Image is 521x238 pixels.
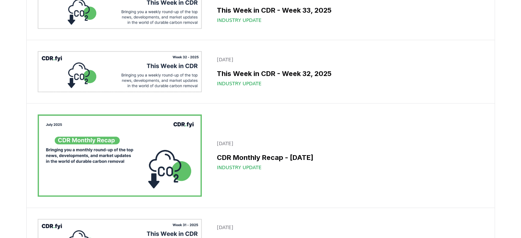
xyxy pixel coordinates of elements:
h3: CDR Monthly Recap - [DATE] [217,152,479,163]
span: Industry Update [217,17,261,24]
a: [DATE]CDR Monthly Recap - [DATE]Industry Update [213,136,483,175]
p: [DATE] [217,56,479,63]
p: [DATE] [217,140,479,147]
p: [DATE] [217,224,479,231]
span: Industry Update [217,164,261,171]
img: CDR Monthly Recap - July 2025 blog post image [38,114,202,197]
h3: This Week in CDR - Week 33, 2025 [217,5,479,15]
img: This Week in CDR - Week 32, 2025 blog post image [38,51,202,92]
h3: This Week in CDR - Week 32, 2025 [217,68,479,79]
span: Industry Update [217,80,261,87]
a: [DATE]This Week in CDR - Week 32, 2025Industry Update [213,52,483,91]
